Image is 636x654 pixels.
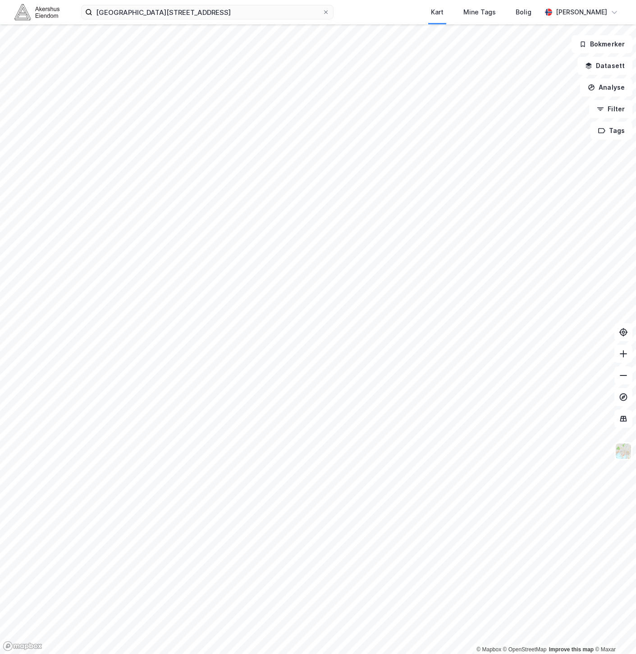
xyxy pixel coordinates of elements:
[549,646,594,653] a: Improve this map
[3,641,42,651] a: Mapbox homepage
[591,611,636,654] iframe: Chat Widget
[577,57,632,75] button: Datasett
[503,646,547,653] a: OpenStreetMap
[572,35,632,53] button: Bokmerker
[14,4,59,20] img: akershus-eiendom-logo.9091f326c980b4bce74ccdd9f866810c.svg
[589,100,632,118] button: Filter
[580,78,632,96] button: Analyse
[516,7,531,18] div: Bolig
[590,122,632,140] button: Tags
[431,7,444,18] div: Kart
[463,7,496,18] div: Mine Tags
[92,5,322,19] input: Søk på adresse, matrikkel, gårdeiere, leietakere eller personer
[476,646,501,653] a: Mapbox
[556,7,607,18] div: [PERSON_NAME]
[615,443,632,460] img: Z
[591,611,636,654] div: Kontrollprogram for chat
